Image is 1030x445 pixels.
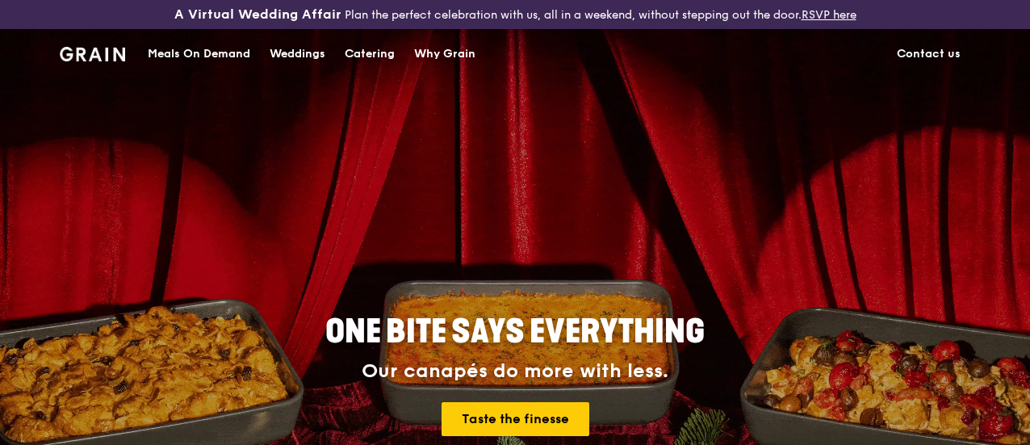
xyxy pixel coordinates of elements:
div: Catering [345,30,395,78]
div: Plan the perfect celebration with us, all in a weekend, without stepping out the door. [172,6,859,23]
a: Why Grain [404,30,485,78]
a: Catering [335,30,404,78]
img: Grain [60,47,125,61]
div: Why Grain [414,30,475,78]
div: Weddings [270,30,325,78]
a: RSVP here [802,8,856,22]
a: GrainGrain [60,28,125,77]
a: Contact us [887,30,970,78]
h3: A Virtual Wedding Affair [174,6,341,23]
div: Our canapés do more with less. [224,360,806,383]
span: ONE BITE SAYS EVERYTHING [325,313,705,351]
div: Meals On Demand [148,30,250,78]
a: Taste the finesse [442,402,589,436]
a: Weddings [260,30,335,78]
